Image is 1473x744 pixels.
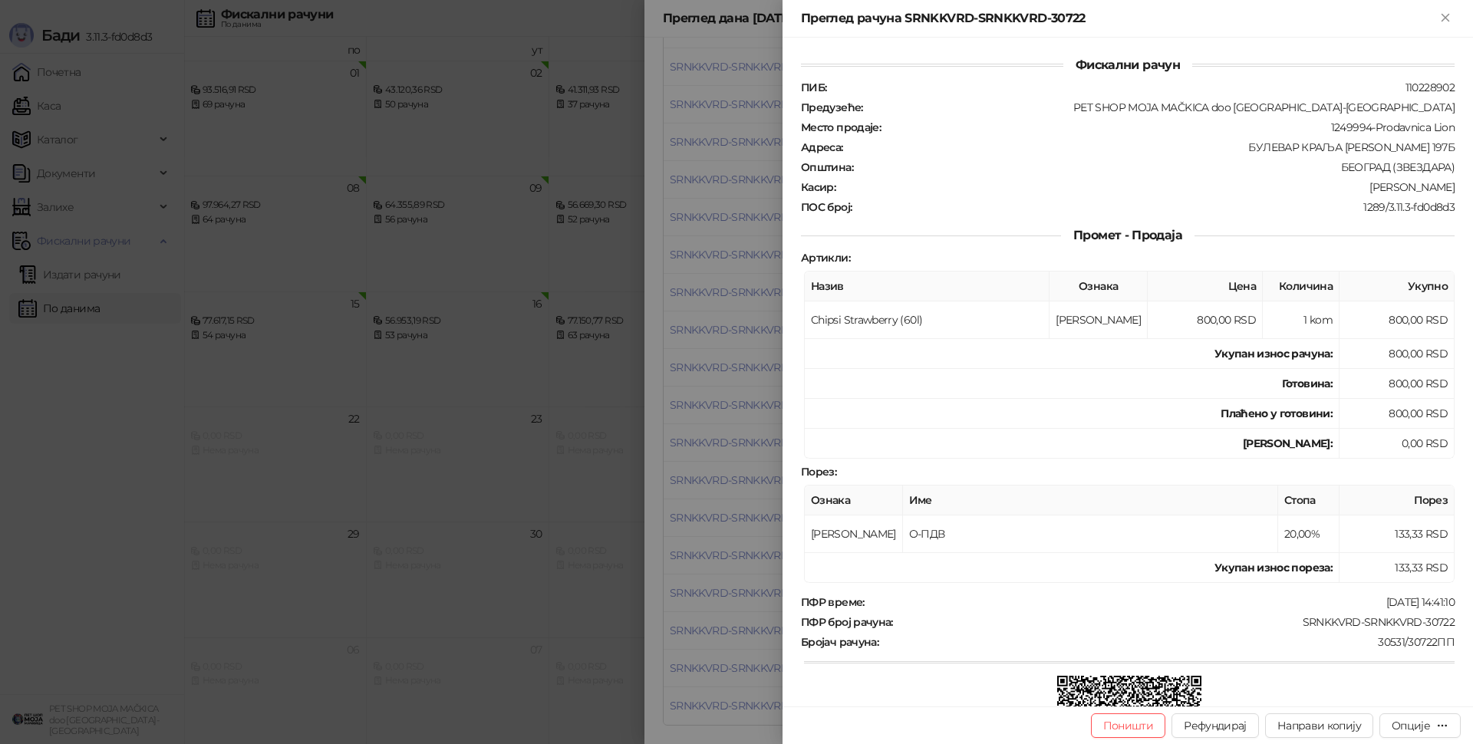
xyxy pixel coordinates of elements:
[837,180,1456,194] div: [PERSON_NAME]
[1214,347,1333,360] strong: Укупан износ рачуна :
[1379,713,1461,738] button: Опције
[1171,713,1259,738] button: Рефундирај
[1340,369,1455,399] td: 800,00 RSD
[880,635,1456,649] div: 30531/30722ПП
[1340,399,1455,429] td: 800,00 RSD
[805,272,1050,301] th: Назив
[1263,301,1340,339] td: 1 kom
[1221,407,1333,420] strong: Плаћено у готовини:
[801,251,850,265] strong: Артикли :
[855,160,1456,174] div: БЕОГРАД (ЗВЕЗДАРА)
[1278,486,1340,515] th: Стопа
[801,9,1436,28] div: Преглед рачуна SRNKKVRD-SRNKKVRD-30722
[1148,301,1263,339] td: 800,00 RSD
[805,515,903,553] td: [PERSON_NAME]
[845,140,1456,154] div: БУЛЕВАР КРАЉА [PERSON_NAME] 197Б
[1340,272,1455,301] th: Укупно
[801,635,878,649] strong: Бројач рачуна :
[1263,272,1340,301] th: Количина
[801,200,852,214] strong: ПОС број :
[801,140,843,154] strong: Адреса :
[903,486,1278,515] th: Име
[1061,228,1195,242] span: Промет - Продаја
[805,486,903,515] th: Ознака
[1214,561,1333,574] strong: Укупан износ пореза:
[1436,9,1455,28] button: Close
[1340,515,1455,553] td: 133,33 RSD
[801,160,853,174] strong: Општина :
[801,595,865,609] strong: ПФР време :
[1340,486,1455,515] th: Порез
[1277,719,1361,732] span: Направи копију
[801,81,826,94] strong: ПИБ :
[882,120,1456,134] div: 1249994-Prodavnica Lion
[1392,719,1430,732] div: Опције
[895,615,1456,629] div: SRNKKVRD-SRNKKVRD-30722
[866,595,1456,609] div: [DATE] 14:41:10
[1282,377,1333,390] strong: Готовина :
[1340,553,1455,583] td: 133,33 RSD
[1050,272,1148,301] th: Ознака
[1091,713,1166,738] button: Поништи
[801,465,836,479] strong: Порез :
[828,81,1456,94] div: 110228902
[1265,713,1373,738] button: Направи копију
[801,180,835,194] strong: Касир :
[801,100,863,114] strong: Предузеће :
[1050,301,1148,339] td: [PERSON_NAME]
[1278,515,1340,553] td: 20,00%
[1340,301,1455,339] td: 800,00 RSD
[1063,58,1192,72] span: Фискални рачун
[1340,339,1455,369] td: 800,00 RSD
[805,301,1050,339] td: Chipsi Strawberry (60l)
[1148,272,1263,301] th: Цена
[865,100,1456,114] div: PET SHOP MOJA MAČKICA doo [GEOGRAPHIC_DATA]-[GEOGRAPHIC_DATA]
[801,120,881,134] strong: Место продаје :
[801,615,893,629] strong: ПФР број рачуна :
[903,515,1278,553] td: О-ПДВ
[1243,436,1333,450] strong: [PERSON_NAME]:
[1340,429,1455,459] td: 0,00 RSD
[853,200,1456,214] div: 1289/3.11.3-fd0d8d3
